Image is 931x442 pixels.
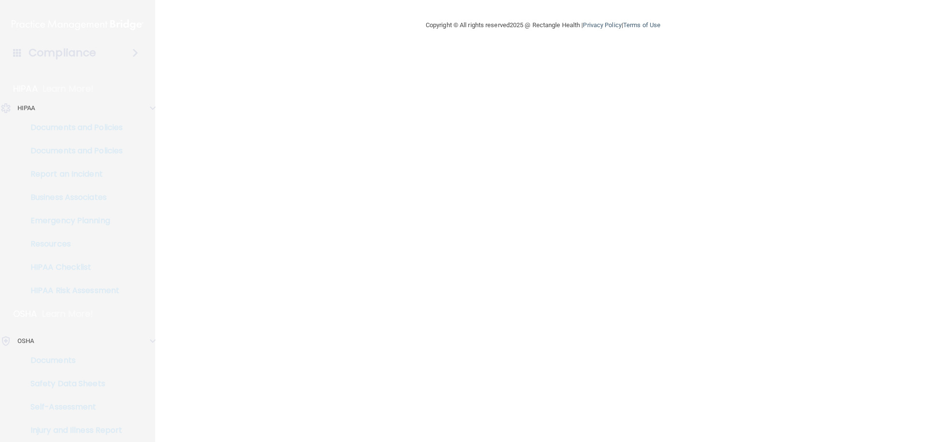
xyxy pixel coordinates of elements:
p: OSHA [17,335,34,347]
a: Privacy Policy [583,21,621,29]
p: Report an Incident [6,169,139,179]
p: Resources [6,239,139,249]
p: HIPAA Checklist [6,262,139,272]
p: HIPAA [13,83,38,95]
p: Documents and Policies [6,123,139,132]
p: Learn More! [43,83,94,95]
p: Learn More! [42,308,94,320]
p: Business Associates [6,193,139,202]
p: Safety Data Sheets [6,379,139,389]
h4: Compliance [29,46,96,60]
p: Documents and Policies [6,146,139,156]
img: PMB logo [12,15,144,34]
p: HIPAA [17,102,35,114]
p: Emergency Planning [6,216,139,226]
p: Self-Assessment [6,402,139,412]
p: OSHA [13,308,37,320]
p: Injury and Illness Report [6,426,139,435]
div: Copyright © All rights reserved 2025 @ Rectangle Health | | [366,10,720,41]
a: Terms of Use [623,21,660,29]
p: Documents [6,356,139,365]
p: HIPAA Risk Assessment [6,286,139,295]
